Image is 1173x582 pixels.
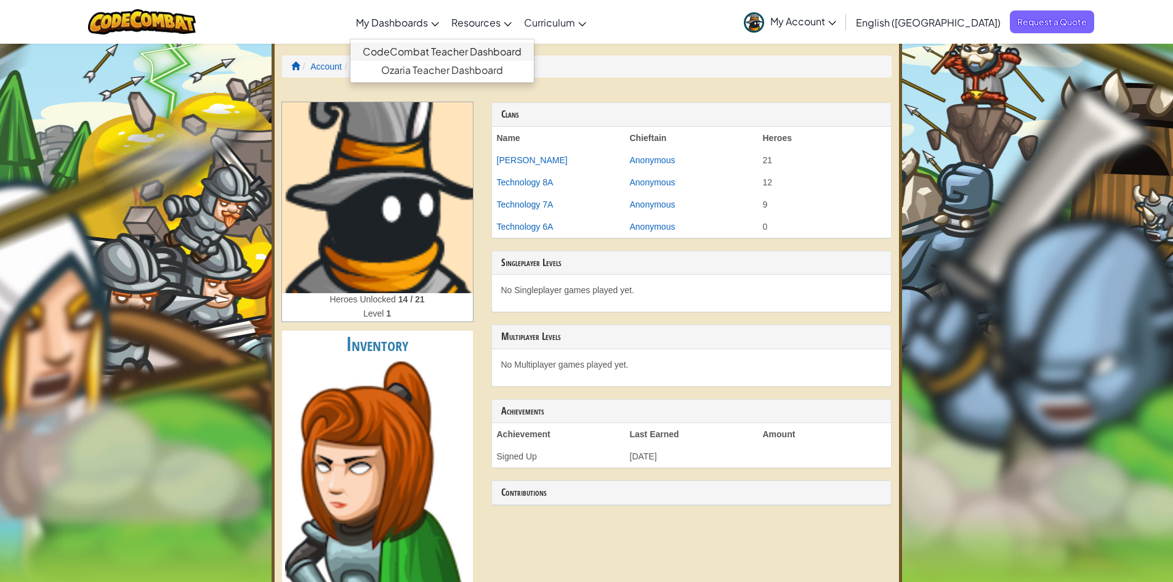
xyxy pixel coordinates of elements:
[738,2,842,41] a: My Account
[88,9,196,34] img: CodeCombat logo
[501,284,882,296] p: No Singleplayer games played yet.
[758,149,891,171] td: 21
[329,294,398,304] span: Heroes Unlocked
[501,358,882,371] p: No Multiplayer games played yet.
[492,127,625,149] th: Name
[518,6,592,39] a: Curriculum
[744,12,764,33] img: avatar
[492,445,625,467] td: Signed Up
[492,423,625,445] th: Achievement
[856,16,1001,29] span: English ([GEOGRAPHIC_DATA])
[625,423,758,445] th: Last Earned
[342,60,377,73] li: Profile
[445,6,518,39] a: Resources
[282,331,473,358] h2: Inventory
[625,445,758,467] td: [DATE]
[758,216,891,238] td: 0
[398,294,425,304] strong: 14 / 21
[758,127,891,149] th: Heroes
[501,406,882,417] h3: Achievements
[350,42,534,61] a: CodeCombat Teacher Dashboard
[630,155,675,165] a: Anonymous
[625,127,758,149] th: Chieftain
[630,222,675,232] a: Anonymous
[386,309,391,318] strong: 1
[501,109,882,120] h3: Clans
[524,16,575,29] span: Curriculum
[630,200,675,209] a: Anonymous
[497,177,554,187] a: Technology 8A
[770,15,836,28] span: My Account
[310,62,342,71] a: Account
[758,423,891,445] th: Amount
[501,257,882,269] h3: Singleplayer Levels
[363,309,386,318] span: Level
[451,16,501,29] span: Resources
[350,6,445,39] a: My Dashboards
[758,171,891,193] td: 12
[497,222,554,232] a: Technology 6A
[850,6,1007,39] a: English ([GEOGRAPHIC_DATA])
[497,155,568,165] a: [PERSON_NAME]
[501,487,882,498] h3: Contributions
[356,16,428,29] span: My Dashboards
[501,331,882,342] h3: Multiplayer Levels
[758,193,891,216] td: 9
[350,61,534,79] a: Ozaria Teacher Dashboard
[1010,10,1094,33] a: Request a Quote
[497,200,554,209] a: Technology 7A
[630,177,675,187] a: Anonymous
